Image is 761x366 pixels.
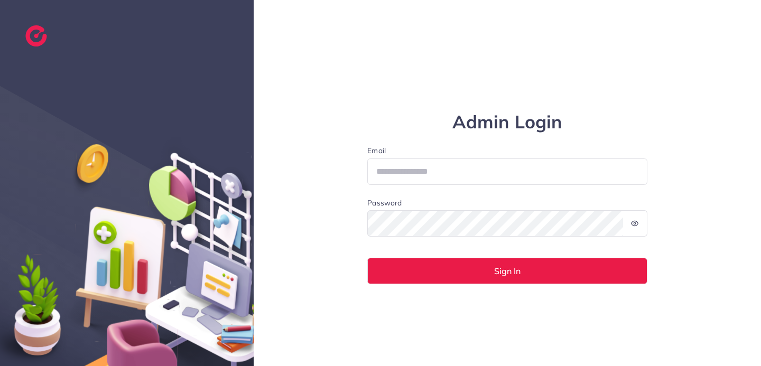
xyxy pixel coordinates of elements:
[25,25,47,46] img: logo
[367,145,647,156] label: Email
[367,198,402,208] label: Password
[367,111,647,133] h1: Admin Login
[367,258,647,284] button: Sign In
[494,267,521,275] span: Sign In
